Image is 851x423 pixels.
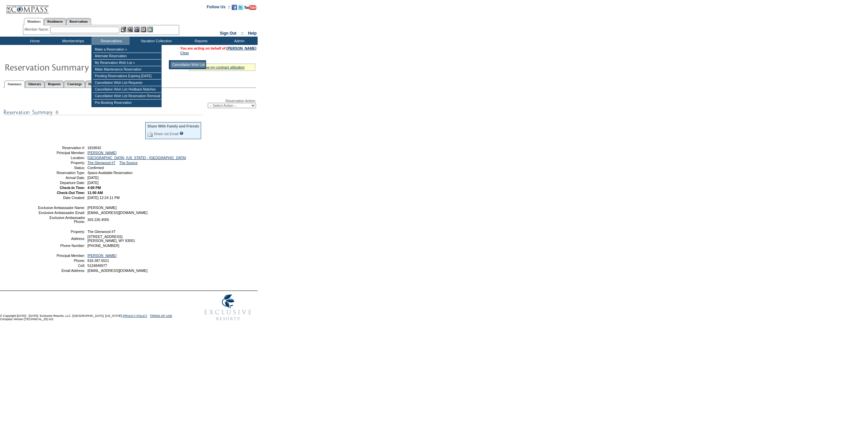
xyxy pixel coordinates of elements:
[87,176,99,180] span: [DATE]
[238,7,243,11] a: Follow us on Twitter
[53,37,91,45] td: Memberships
[87,161,115,165] a: The Glenwood #7
[181,37,219,45] td: Reports
[87,218,109,222] span: 303.226.4555
[180,51,189,55] a: Clear
[38,216,85,224] td: Exclusive Ambassador Phone:
[87,146,101,150] span: 1818642
[93,93,161,100] td: Cancellation Wish List Reservation Removal
[38,181,85,185] td: Departure Date:
[38,254,85,258] td: Principal Member:
[87,206,117,210] span: [PERSON_NAME]
[232,7,237,11] a: Become our fan on Facebook
[25,81,45,88] a: Itinerary
[38,264,85,268] td: Cell:
[150,314,173,317] a: TERMS OF USE
[238,5,243,10] img: Follow us on Twitter
[123,314,147,317] a: PRIVACY POLICY
[87,181,99,185] span: [DATE]
[87,211,148,215] span: [EMAIL_ADDRESS][DOMAIN_NAME]
[87,151,117,155] a: [PERSON_NAME]
[24,18,44,25] a: Members
[147,27,153,32] img: b_calculator.gif
[85,81,100,88] a: Detail
[241,31,244,36] span: ::
[87,254,117,258] a: [PERSON_NAME]
[141,27,146,32] img: Reservations
[87,230,115,234] span: The Glenwood #7
[4,81,25,88] a: Summary
[38,211,85,215] td: Exclusive Ambassador Email:
[227,46,256,50] a: [PERSON_NAME]
[44,18,66,25] a: Residences
[64,81,85,88] a: Concierge
[93,53,161,60] td: Alternate Reservation
[199,65,245,69] a: » view my contract utilization
[207,4,230,12] td: Follow Us ::
[232,5,237,10] img: Become our fan on Facebook
[87,269,148,273] span: [EMAIL_ADDRESS][DOMAIN_NAME]
[3,99,256,108] div: Reservation Action:
[87,196,120,200] span: [DATE] 12:24:11 PM
[87,156,186,160] a: [GEOGRAPHIC_DATA], [US_STATE] - [GEOGRAPHIC_DATA]
[87,235,135,243] span: [STREET_ADDRESS] [PERSON_NAME], WY 83001
[4,60,137,74] img: Reservaton Summary
[91,37,130,45] td: Reservations
[87,259,109,263] span: 818.387.6521
[38,235,85,243] td: Address:
[38,161,85,165] td: Property:
[130,37,181,45] td: Vacation Collection
[93,100,161,106] td: Pre-Booking Reservation
[15,37,53,45] td: Home
[154,132,179,136] a: Share via Email
[60,186,85,190] strong: Check-In Time:
[198,291,258,324] img: Exclusive Resorts
[38,166,85,170] td: Status:
[121,27,126,32] img: b_edit.gif
[87,244,119,248] span: [PHONE_NUMBER]
[87,186,101,190] span: 4:00 PM
[38,156,85,160] td: Location:
[57,191,85,195] strong: Check-Out Time:
[244,7,256,11] a: Subscribe to our YouTube Channel
[244,5,256,10] img: Subscribe to our YouTube Channel
[38,196,85,200] td: Date Created:
[248,31,257,36] a: Help
[93,86,161,93] td: Cancellation Wish List Holdback Matches
[38,269,85,273] td: Email Address:
[3,108,203,116] img: subTtlResSummary.gif
[38,259,85,263] td: Phone:
[119,161,138,165] a: The Source
[38,244,85,248] td: Phone Number:
[180,131,183,135] input: What is this?
[220,31,236,36] a: Sign Out
[93,46,161,53] td: Make a Reservation »
[38,176,85,180] td: Arrival Date:
[38,230,85,234] td: Property:
[87,264,107,268] span: 5134849977
[45,81,64,88] a: Requests
[25,27,50,32] div: Member Name:
[171,62,205,68] td: Cancellation Wish List
[38,171,85,175] td: Reservation Type:
[87,171,132,175] span: Space Available Reservation
[127,27,133,32] img: View
[87,191,103,195] span: 11:00 AM
[93,73,161,80] td: Pending Reservations Expiring [DATE]
[147,124,199,128] div: Share With Family and Friends
[180,46,256,50] span: You are acting on behalf of:
[134,27,140,32] img: Impersonate
[219,37,258,45] td: Admin
[38,151,85,155] td: Principal Member:
[93,60,161,66] td: My Reservation Wish List »
[66,18,91,25] a: Reservations
[38,206,85,210] td: Exclusive Ambassador Name:
[93,66,161,73] td: Make Maintenance Reservation
[93,80,161,86] td: Cancellation Wish List Requests
[38,146,85,150] td: Reservation #:
[87,166,104,170] span: Confirmed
